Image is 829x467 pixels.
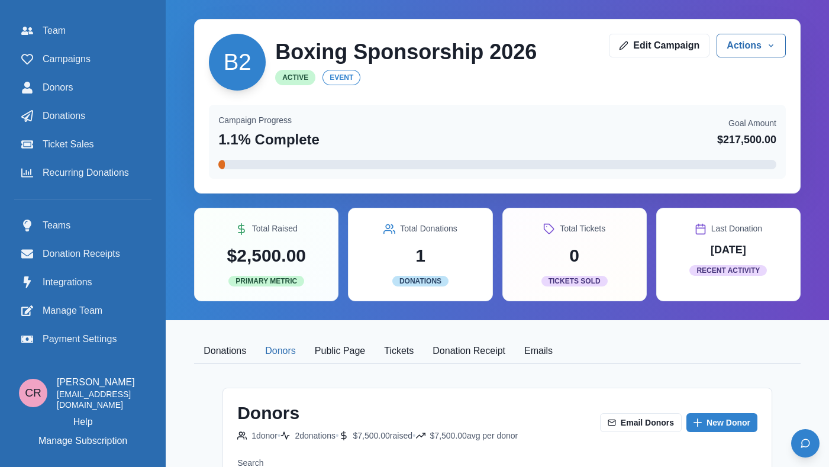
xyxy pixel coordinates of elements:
span: Campaigns [43,52,91,66]
span: Teams [43,218,70,233]
span: event [322,70,360,85]
span: Team [43,24,66,38]
a: Recurring Donations [14,161,151,185]
div: Connor Reaumond [25,387,41,398]
a: Donors [14,76,151,99]
p: Manage Subscription [38,434,127,448]
p: [EMAIL_ADDRESS][DOMAIN_NAME] [57,389,147,410]
a: Manage Team [14,299,151,323]
p: $2,500.00 [227,242,306,269]
button: Tickets [375,339,423,364]
p: [PERSON_NAME] [57,375,147,389]
p: Last Donation [711,223,762,235]
a: New Donor [686,413,757,432]
a: Edit Campaign [609,34,709,57]
span: Donations [43,109,85,123]
p: • [412,429,416,443]
a: Help [73,415,93,429]
p: 1 donor [251,430,278,442]
a: Integrations [14,270,151,294]
p: Total Tickets [560,223,605,235]
span: Donation Receipts [43,247,120,261]
span: Integrations [43,275,92,289]
span: Tickets Sold [541,276,608,286]
button: Donations [194,339,256,364]
p: 0 [569,242,579,269]
p: [DATE] [711,242,746,258]
a: Ticket Sales [14,133,151,156]
p: Total Donations [400,223,457,235]
span: Primary Metric [228,276,304,286]
span: Recent Activity [689,265,767,276]
p: 1.1 % Complete [218,129,320,150]
button: Emails [515,339,562,364]
h2: Donors [237,402,299,424]
span: Payment Settings [43,332,117,346]
a: Team [14,19,151,43]
span: Ticket Sales [43,137,94,152]
p: 2 donation s [295,430,336,442]
p: $7,500.00 avg per donor [430,430,518,442]
a: Teams [14,214,151,237]
a: Donation Receipts [14,242,151,266]
span: Active [275,70,315,85]
button: Email Donors [600,413,682,432]
p: • [336,429,339,443]
p: 1 [415,242,425,269]
button: Donation Receipt [423,339,515,364]
a: Payment Settings [14,327,151,351]
p: Campaign Progress [218,114,292,127]
div: Boxing Sponsorship 2026 [224,51,251,73]
p: $217,500.00 [717,132,776,148]
span: Manage Team [43,304,102,318]
p: • [278,429,281,443]
span: Donors [43,80,73,95]
span: Recurring Donations [43,166,129,180]
p: $7,500.00 raised [353,430,412,442]
span: Donations [392,276,449,286]
button: Donors [256,339,305,364]
p: Goal Amount [728,117,776,130]
button: Open chat [791,429,820,458]
p: Total Raised [252,223,298,235]
a: Donations [14,104,151,128]
a: Campaigns [14,47,151,71]
button: Actions [717,34,786,57]
button: Public Page [305,339,375,364]
h2: Boxing Sponsorship 2026 [275,39,537,65]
